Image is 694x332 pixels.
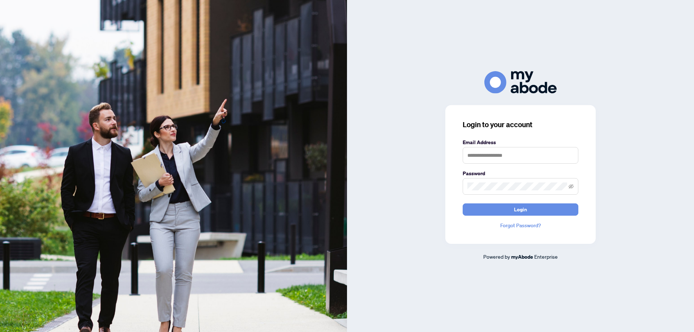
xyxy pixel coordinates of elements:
[534,253,558,260] span: Enterprise
[463,138,578,146] label: Email Address
[484,71,557,93] img: ma-logo
[463,120,578,130] h3: Login to your account
[463,169,578,177] label: Password
[463,203,578,216] button: Login
[483,253,510,260] span: Powered by
[511,253,533,261] a: myAbode
[569,184,574,189] span: eye-invisible
[514,204,527,215] span: Login
[463,221,578,229] a: Forgot Password?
